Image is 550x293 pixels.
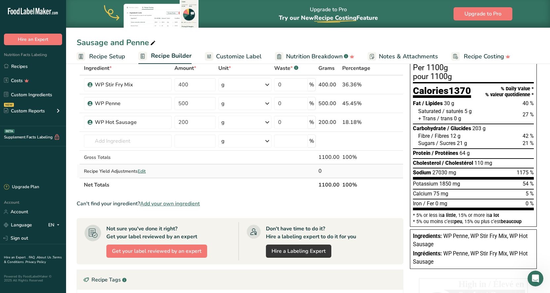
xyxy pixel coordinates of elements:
[95,118,167,126] div: WP Hot Sausage
[4,219,32,231] a: Language
[523,181,534,187] span: 54 %
[151,51,192,60] span: Recipe Builder
[279,14,378,22] span: Try our New Feature
[342,81,372,89] div: 36.36%
[523,111,534,118] span: 27 %
[89,52,125,61] span: Recipe Setup
[413,73,534,81] div: pour 1100g
[413,210,534,224] section: * 5% or less is , 15% or more is
[464,108,472,114] span: 5 g
[413,160,441,166] span: Cholesterol
[439,181,460,187] span: 1850 mg
[485,86,534,98] div: % Daily Value * % valeur quotidienne *
[418,140,435,146] span: Sugars
[314,14,356,22] span: Recipe Costing
[472,125,486,132] span: 203 g
[413,219,534,224] div: * 5% ou moins c’est , 15% ou plus c’est
[436,140,456,146] span: / Sucres
[106,225,197,241] div: Not sure you've done it right? Get your label reviewed by an expert
[413,190,432,197] span: Calcium
[4,255,62,264] a: Terms & Conditions .
[442,213,456,218] span: a little
[459,150,470,156] span: 64 g
[413,250,442,257] span: Ingrédients:
[77,270,403,290] div: Recipe Tags
[413,150,430,156] span: Protein
[342,64,370,72] span: Percentage
[474,160,492,166] span: 110 mg
[342,100,372,107] div: 45.45%
[413,181,438,187] span: Potassium
[77,37,157,48] div: Sausage and Penne
[138,48,192,64] a: Recipe Builder
[77,49,125,64] a: Recipe Setup
[318,167,340,175] div: 0
[221,137,225,145] div: g
[4,275,62,282] div: Powered By FoodLabelMaker © 2025 All Rights Reserved
[221,100,225,107] div: g
[464,10,501,18] span: Upgrade to Pro
[140,200,200,208] span: Add your own ingredient
[37,255,53,260] a: About Us .
[450,133,460,139] span: 12 g
[218,64,231,72] span: Unit
[275,49,354,64] a: Nutrition Breakdown
[318,118,340,126] div: 200.00
[274,64,298,72] div: Waste
[413,250,528,265] span: WP Penne, WP Stir Fry Mix, WP Hot Sausage
[221,81,225,89] div: g
[432,169,456,176] span: 27030 mg
[413,200,422,207] span: Iron
[464,52,504,61] span: Recipe Costing
[413,169,431,176] span: Sodium
[318,153,340,161] div: 1100.00
[112,247,202,255] span: Get your label reviewed by an expert
[342,153,372,161] div: 100%
[205,49,262,64] a: Customize Label
[342,118,372,126] div: 18.18%
[84,154,171,161] div: Gross Totals
[413,233,442,239] span: Ingredients:
[318,64,335,72] span: Grams
[523,133,534,139] span: 42 %
[413,86,471,98] div: Calories
[423,200,434,207] span: / Fer
[368,49,438,64] a: Notes & Attachments
[454,7,512,20] button: Upgrade to Pro
[266,245,331,258] a: Hire a Labeling Expert
[454,219,462,224] span: peu
[174,64,196,72] span: Amount
[77,200,403,208] div: Can't find your ingredient?
[95,81,167,89] div: WP Stir Fry Mix
[418,108,441,114] span: Saturated
[317,178,341,191] th: 1100.00
[266,225,356,241] div: Don't have time to do it? Hire a labeling expert to do it for you
[106,245,207,258] button: Get your label reviewed by an expert
[523,100,534,106] span: 40 %
[138,168,146,174] span: Edit
[451,49,510,64] a: Recipe Costing
[29,255,37,260] a: FAQ .
[435,200,447,207] span: 0 mg
[413,233,528,248] span: WP Penne, WP Stir Fry Mix, WP Hot Sausage
[84,64,112,72] span: Ingredient
[449,85,471,96] span: 1370
[83,178,317,191] th: Net Totals
[25,260,46,264] a: Privacy Policy
[318,100,340,107] div: 500.00
[528,271,543,286] iframe: Intercom live chat
[4,129,15,133] div: BETA
[318,81,340,89] div: 400.00
[48,221,62,229] div: EN
[422,100,443,106] span: / Lipides
[418,115,436,122] span: + Trans
[413,125,446,132] span: Carbohydrate
[490,213,499,218] span: a lot
[433,190,448,197] span: 75 mg
[286,52,343,61] span: Nutrition Breakdown
[221,118,225,126] div: g
[4,255,27,260] a: Hire an Expert .
[454,115,461,122] span: 0 g
[418,133,430,139] span: Fibre
[413,100,421,106] span: Fat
